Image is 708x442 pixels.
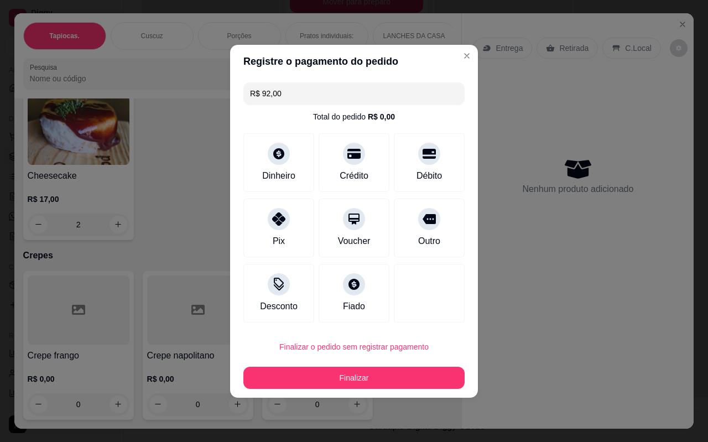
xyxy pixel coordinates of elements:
[417,169,442,183] div: Débito
[338,235,371,248] div: Voucher
[343,300,365,313] div: Fiado
[250,82,458,105] input: Ex.: hambúrguer de cordeiro
[230,45,478,78] header: Registre o pagamento do pedido
[243,367,465,389] button: Finalizar
[368,111,395,122] div: R$ 0,00
[340,169,368,183] div: Crédito
[458,47,476,65] button: Close
[273,235,285,248] div: Pix
[260,300,298,313] div: Desconto
[262,169,295,183] div: Dinheiro
[313,111,395,122] div: Total do pedido
[243,336,465,358] button: Finalizar o pedido sem registrar pagamento
[418,235,440,248] div: Outro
